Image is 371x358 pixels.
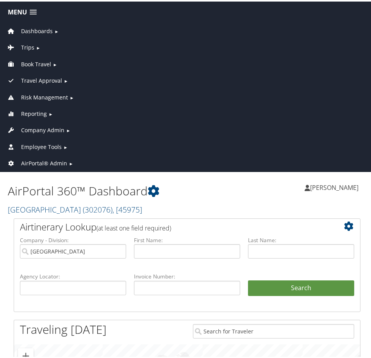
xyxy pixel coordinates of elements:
[21,124,64,133] span: Company Admin
[21,58,51,67] span: Book Travel
[6,26,53,33] a: Dashboards
[20,219,325,232] h2: Airtinerary Lookup
[6,125,64,132] a: Company Admin
[6,108,47,116] a: Reporting
[4,4,41,17] a: Menu
[96,222,171,231] span: (at least one field required)
[63,143,68,149] span: ►
[83,203,112,213] span: ( 302076 )
[21,92,68,100] span: Risk Management
[20,320,107,336] h1: Traveling [DATE]
[54,27,59,33] span: ►
[21,108,47,117] span: Reporting
[20,271,126,279] label: Agency Locator:
[6,59,51,66] a: Book Travel
[36,43,40,49] span: ►
[66,126,70,132] span: ►
[305,174,366,198] a: [PERSON_NAME]
[6,158,67,165] a: AirPortal® Admin
[48,110,53,115] span: ►
[21,75,62,83] span: Travel Approval
[310,182,359,190] span: [PERSON_NAME]
[6,42,34,50] a: Trips
[6,75,62,83] a: Travel Approval
[21,141,62,150] span: Employee Tools
[8,181,187,198] h1: AirPortal 360™ Dashboard
[112,203,142,213] span: , [ 45975 ]
[134,235,240,243] label: First Name:
[6,142,62,149] a: Employee Tools
[21,25,53,34] span: Dashboards
[8,7,27,14] span: Menu
[70,93,74,99] span: ►
[248,279,354,294] button: Search
[21,158,67,166] span: AirPortal® Admin
[69,159,73,165] span: ►
[53,60,57,66] span: ►
[8,203,142,213] a: [GEOGRAPHIC_DATA]
[64,76,68,82] span: ►
[193,323,354,337] input: Search for Traveler
[6,92,68,99] a: Risk Management
[248,235,354,243] label: Last Name:
[20,235,126,243] label: Company - Division:
[21,42,34,50] span: Trips
[134,271,240,279] label: Invoice Number:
